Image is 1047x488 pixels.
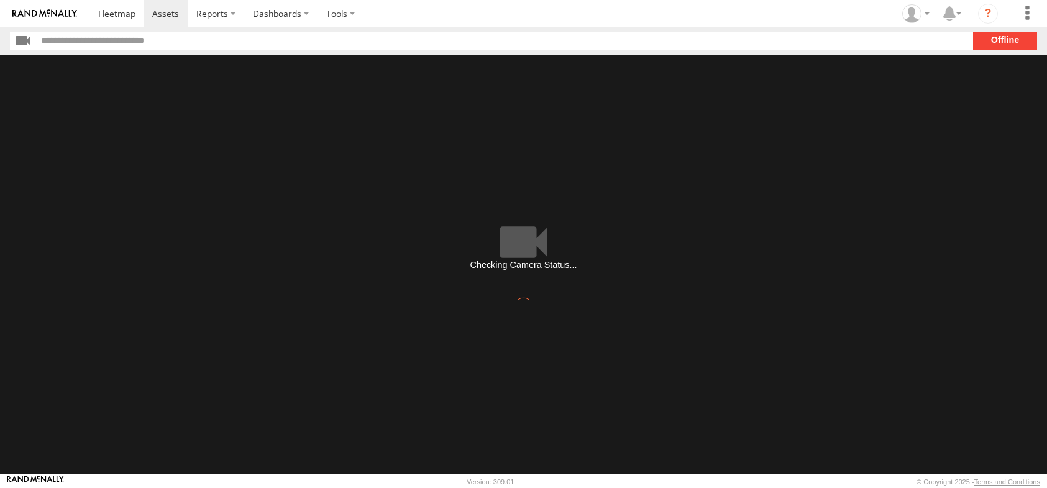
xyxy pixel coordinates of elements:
a: Terms and Conditions [974,478,1040,486]
div: Version: 309.01 [467,478,514,486]
a: Visit our Website [7,476,64,488]
div: Joseph Rodriguez [898,4,934,23]
i: ? [978,4,998,24]
div: © Copyright 2025 - [917,478,1040,486]
img: rand-logo.svg [12,9,77,18]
